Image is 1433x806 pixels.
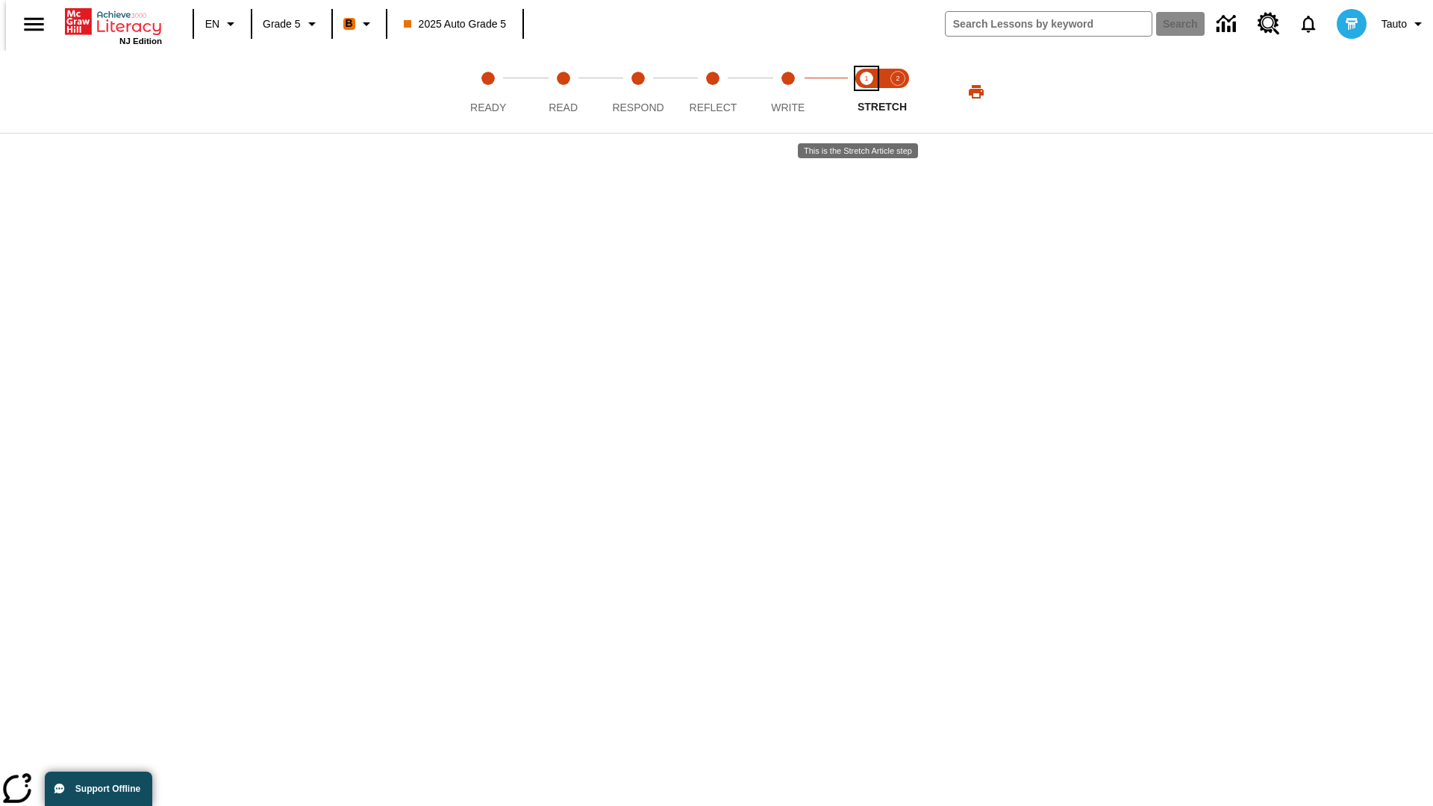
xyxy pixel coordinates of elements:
input: search field [946,12,1152,36]
button: Read step 2 of 5 [519,51,606,133]
button: Select a new avatar [1328,4,1376,43]
a: Notifications [1289,4,1328,43]
span: Reflect [690,101,737,113]
span: 2025 Auto Grade 5 [404,16,507,32]
text: 2 [896,75,899,82]
button: Respond step 3 of 5 [595,51,681,133]
button: Ready step 1 of 5 [445,51,531,133]
button: Language: EN, Select a language [199,10,246,37]
span: STRETCH [858,101,907,113]
span: Ready [470,101,506,113]
span: Support Offline [75,784,140,794]
span: NJ Edition [119,37,162,46]
button: Write step 5 of 5 [745,51,831,133]
button: Open side menu [12,2,56,46]
a: Data Center [1208,4,1249,45]
span: Tauto [1382,16,1407,32]
button: Reflect step 4 of 5 [669,51,756,133]
button: Stretch Respond step 2 of 2 [876,51,920,133]
button: Boost Class color is orange. Change class color [337,10,381,37]
button: Grade: Grade 5, Select a grade [257,10,327,37]
span: EN [205,16,219,32]
text: 1 [864,75,868,82]
span: Write [771,101,805,113]
button: Support Offline [45,772,152,806]
button: Print [952,78,1000,105]
span: Read [549,101,578,113]
div: This is the Stretch Article step [798,143,918,158]
span: Respond [612,101,664,113]
img: avatar image [1337,9,1367,39]
button: Profile/Settings [1376,10,1433,37]
div: Home [65,5,162,46]
button: Stretch Read step 1 of 2 [845,51,888,133]
span: B [346,14,353,33]
span: Grade 5 [263,16,301,32]
a: Resource Center, Will open in new tab [1249,4,1289,44]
